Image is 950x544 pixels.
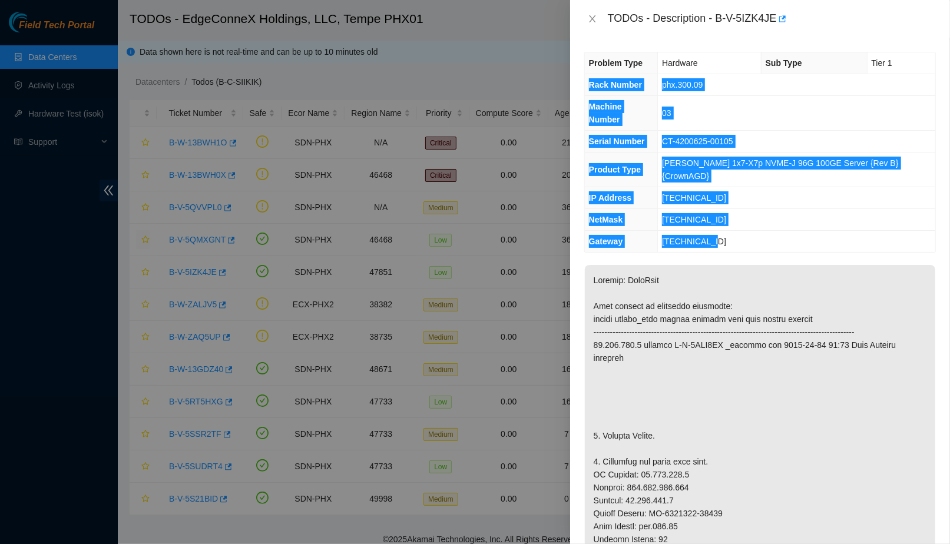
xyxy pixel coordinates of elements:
[662,137,733,146] span: CT-4200625-00105
[662,158,899,181] span: [PERSON_NAME] 1x7-X7p NVME-J 96G 100GE Server {Rev B}{CrownAGD}
[662,58,698,68] span: Hardware
[589,193,631,203] span: IP Address
[589,80,642,89] span: Rack Number
[662,80,703,89] span: phx.300.09
[608,9,936,28] div: TODOs - Description - B-V-5IZK4JE
[589,165,641,174] span: Product Type
[662,237,726,246] span: [TECHNICAL_ID]
[662,215,726,224] span: [TECHNICAL_ID]
[589,215,623,224] span: NetMask
[588,14,597,24] span: close
[589,237,623,246] span: Gateway
[662,108,671,118] span: 03
[662,193,726,203] span: [TECHNICAL_ID]
[589,102,622,124] span: Machine Number
[584,14,601,25] button: Close
[589,58,643,68] span: Problem Type
[589,137,645,146] span: Serial Number
[766,58,802,68] span: Sub Type
[872,58,892,68] span: Tier 1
